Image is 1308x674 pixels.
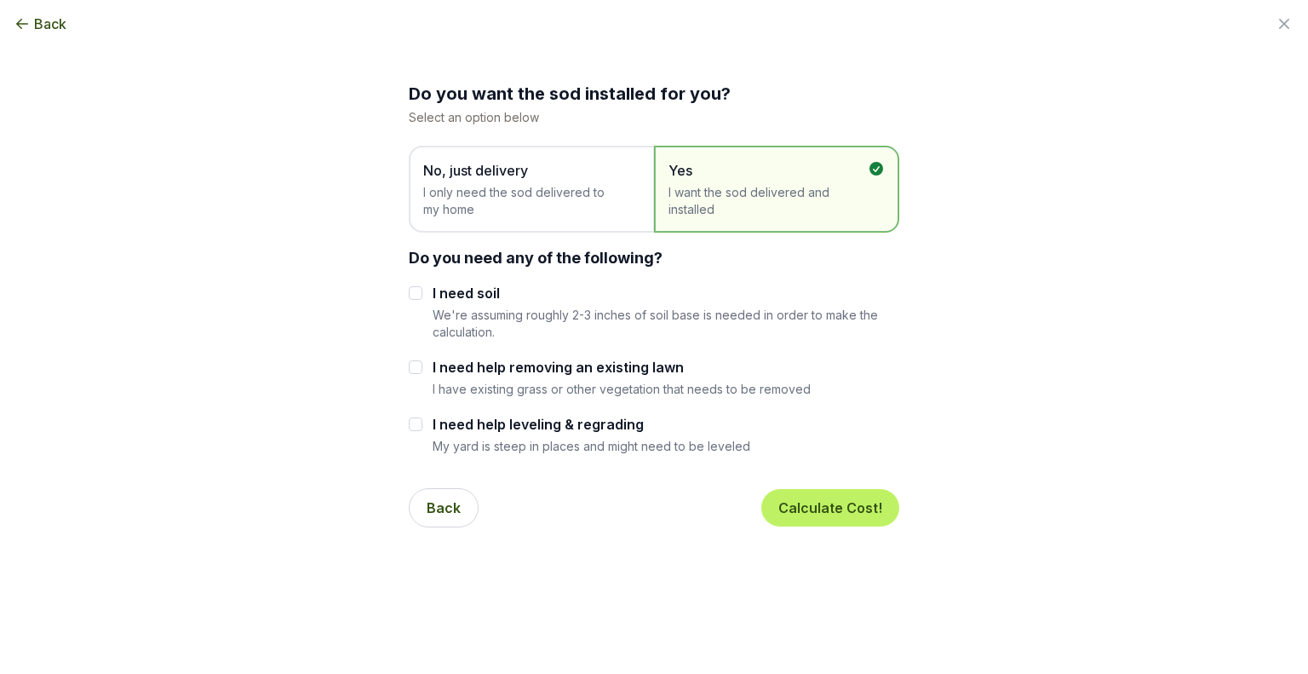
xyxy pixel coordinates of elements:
[668,160,868,181] span: Yes
[761,489,899,527] button: Calculate Cost!
[433,283,899,303] label: I need soil
[423,184,622,218] span: I only need the sod delivered to my home
[433,414,750,435] label: I need help leveling & regrading
[14,14,66,34] button: Back
[423,160,622,181] span: No, just delivery
[433,307,899,340] p: We're assuming roughly 2-3 inches of soil base is needed in order to make the calculation.
[433,438,750,454] p: My yard is steep in places and might need to be leveled
[409,109,899,125] p: Select an option below
[409,82,899,106] h2: Do you want the sod installed for you?
[433,357,811,377] label: I need help removing an existing lawn
[433,381,811,397] p: I have existing grass or other vegetation that needs to be removed
[668,184,868,218] span: I want the sod delivered and installed
[409,246,899,269] div: Do you need any of the following?
[409,488,479,527] button: Back
[34,14,66,34] span: Back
